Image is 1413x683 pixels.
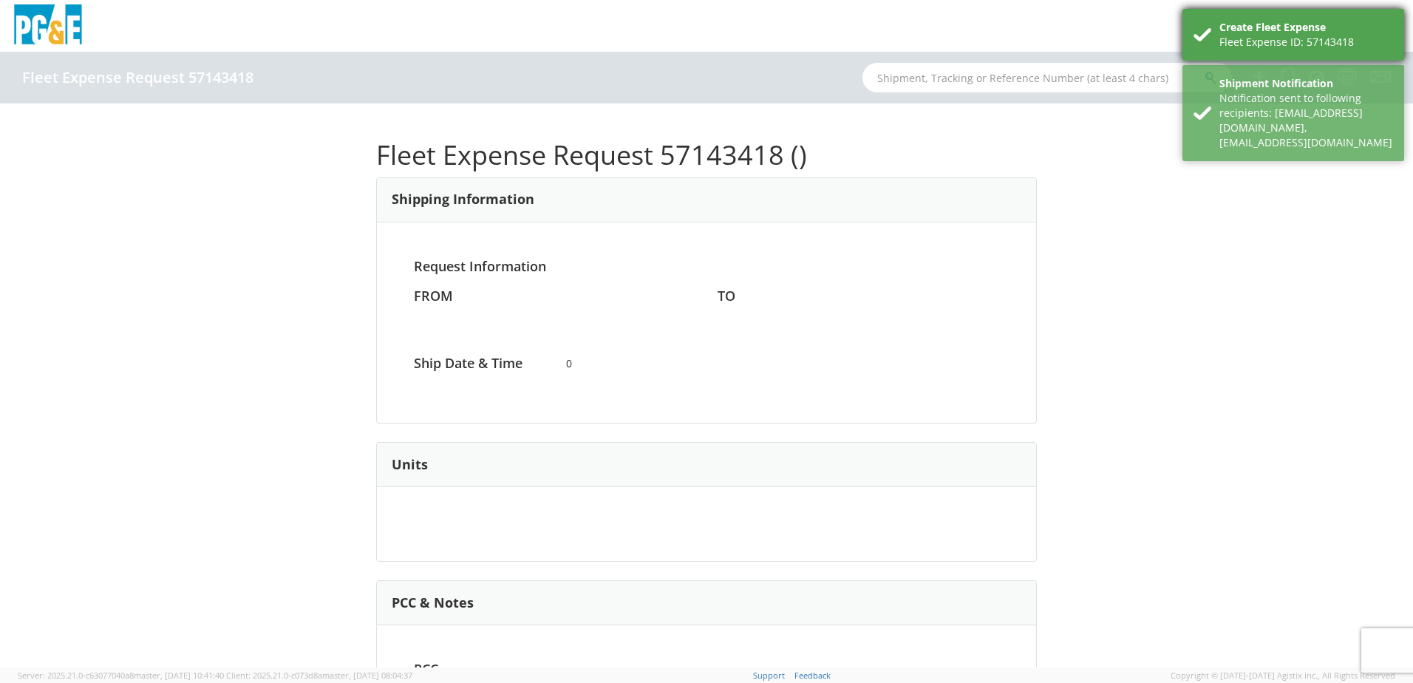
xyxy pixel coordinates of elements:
[11,4,85,48] img: pge-logo-06675f144f4cfa6a6814.png
[1219,35,1393,50] div: Fleet Expense ID: 57143418
[718,289,999,304] h4: TO
[753,670,785,681] a: Support
[794,670,831,681] a: Feedback
[226,670,412,681] span: Client: 2025.21.0-c073d8a
[18,670,224,681] span: Server: 2025.21.0-c63077040a8
[862,63,1232,92] input: Shipment, Tracking or Reference Number (at least 4 chars)
[1219,20,1393,35] div: Create Fleet Expense
[555,356,859,371] span: 0
[22,69,253,86] h4: Fleet Expense Request 57143418
[403,662,555,677] h4: PCC
[403,356,555,371] h4: Ship Date & Time
[392,458,428,472] h3: Units
[134,670,224,681] span: master, [DATE] 10:41:40
[322,670,412,681] span: master, [DATE] 08:04:37
[392,596,474,611] h3: PCC & Notes
[376,140,1037,170] h1: Fleet Expense Request 57143418 ()
[1219,91,1393,150] div: Notification sent to following recipients: [EMAIL_ADDRESS][DOMAIN_NAME],[EMAIL_ADDRESS][DOMAIN_NAME]
[392,192,534,207] h3: Shipping Information
[414,259,999,274] h4: Request Information
[414,289,695,304] h4: FROM
[1171,670,1395,682] span: Copyright © [DATE]-[DATE] Agistix Inc., All Rights Reserved
[1219,76,1393,91] div: Shipment Notification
